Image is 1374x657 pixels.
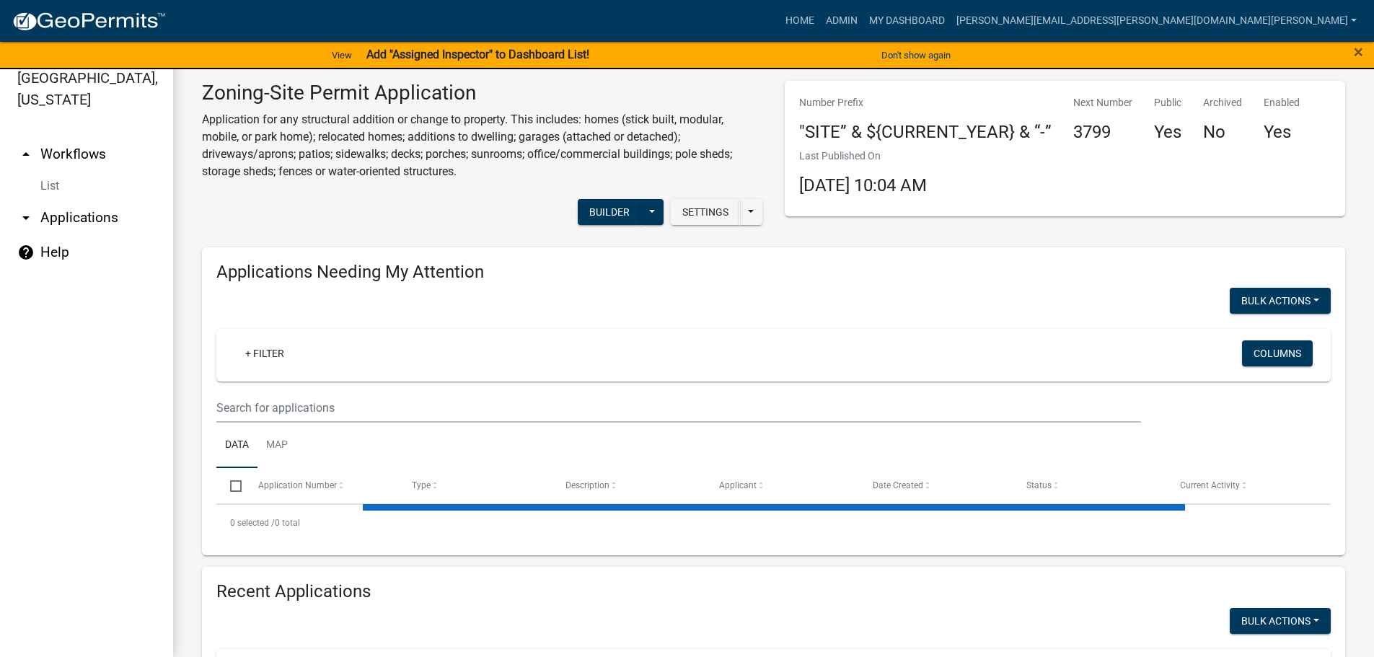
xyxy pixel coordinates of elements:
datatable-header-cell: Type [397,468,551,503]
h4: Yes [1264,122,1300,143]
span: Current Activity [1180,480,1240,490]
datatable-header-cell: Status [1013,468,1166,503]
i: arrow_drop_down [17,209,35,226]
button: Don't show again [876,43,956,67]
p: Last Published On [799,149,927,164]
p: Next Number [1073,95,1132,110]
h3: Zoning-Site Permit Application [202,81,763,105]
i: help [17,244,35,261]
button: Bulk Actions [1230,288,1331,314]
span: Status [1026,480,1052,490]
p: Number Prefix [799,95,1052,110]
h4: Applications Needing My Attention [216,262,1331,283]
span: × [1354,42,1363,62]
p: Application for any structural addition or change to property. This includes: homes (stick built,... [202,111,763,180]
datatable-header-cell: Description [552,468,705,503]
p: Enabled [1264,95,1300,110]
p: Public [1154,95,1181,110]
span: [DATE] 10:04 AM [799,175,927,195]
button: Bulk Actions [1230,608,1331,634]
datatable-header-cell: Date Created [859,468,1013,503]
button: Columns [1242,340,1313,366]
span: Date Created [873,480,923,490]
datatable-header-cell: Application Number [244,468,397,503]
h4: 3799 [1073,122,1132,143]
a: My Dashboard [863,7,951,35]
div: 0 total [216,505,1331,541]
datatable-header-cell: Applicant [705,468,859,503]
a: [PERSON_NAME][EMAIL_ADDRESS][PERSON_NAME][DOMAIN_NAME][PERSON_NAME] [951,7,1362,35]
span: Application Number [258,480,337,490]
button: Settings [671,199,740,225]
datatable-header-cell: Current Activity [1166,468,1320,503]
a: Admin [820,7,863,35]
button: Builder [578,199,641,225]
a: Map [257,423,296,469]
a: Home [780,7,820,35]
strong: Add "Assigned Inspector" to Dashboard List! [366,48,589,61]
h4: No [1203,122,1242,143]
button: Close [1354,43,1363,61]
span: 0 selected / [230,518,275,528]
span: Type [412,480,431,490]
h4: Yes [1154,122,1181,143]
h4: Recent Applications [216,581,1331,602]
datatable-header-cell: Select [216,468,244,503]
a: View [326,43,358,67]
h4: "SITE” & ${CURRENT_YEAR} & “-” [799,122,1052,143]
span: Description [565,480,609,490]
a: + Filter [234,340,296,366]
i: arrow_drop_up [17,146,35,163]
a: Data [216,423,257,469]
p: Archived [1203,95,1242,110]
span: Applicant [719,480,757,490]
input: Search for applications [216,393,1141,423]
